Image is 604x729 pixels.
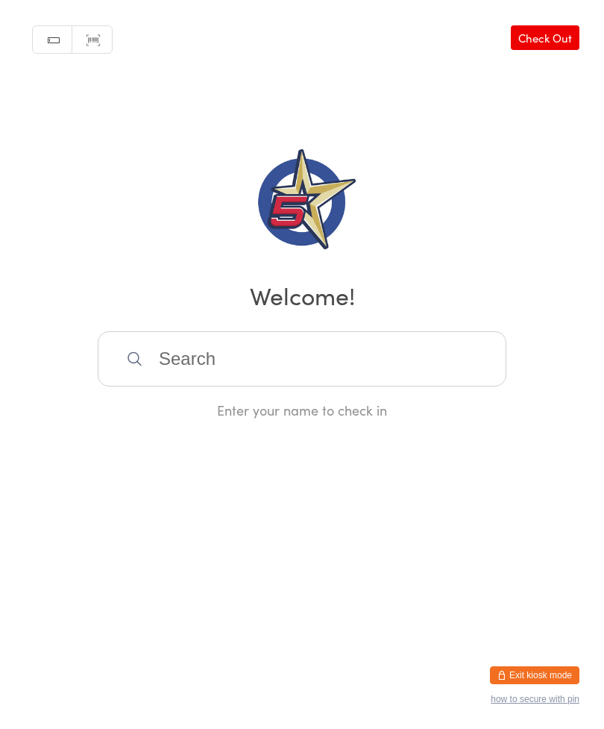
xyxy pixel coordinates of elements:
[511,25,579,50] a: Check Out
[490,666,579,684] button: Exit kiosk mode
[491,694,579,704] button: how to secure with pin
[15,278,589,312] h2: Welcome!
[246,146,358,257] img: 5 Star Fight & Fitness
[98,331,506,387] input: Search
[98,401,506,419] div: Enter your name to check in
